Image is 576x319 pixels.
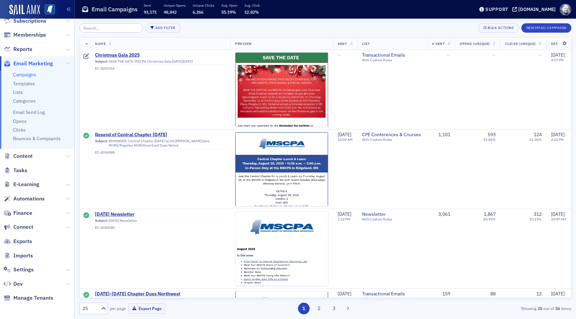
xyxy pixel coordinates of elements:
button: Add Filter [145,23,181,33]
div: 11.26% [529,138,542,142]
time: 4:22 PM [551,137,564,142]
a: CPE Conferences & Courses [362,132,423,138]
a: Christmas Gala 2025 [95,52,226,58]
a: [DATE] Newsletter [95,211,226,217]
div: With Custom Rules [362,58,423,62]
a: Templates [13,81,35,87]
div: With Custom Rules [362,138,423,142]
span: Name [95,41,106,46]
strong: 25 [536,305,543,311]
button: New Email Campaign [521,23,571,33]
time: 10:47 AM [551,217,566,221]
span: Sent [338,41,347,46]
span: Memberships [13,31,46,39]
span: Tasks [13,167,27,174]
span: Imports [13,252,33,259]
a: Opens [13,118,27,124]
div: 53.86% [483,138,496,142]
a: Bounces & Complaints [13,136,61,142]
button: [DOMAIN_NAME] [512,7,558,12]
span: Content [13,153,33,160]
a: Clicks [13,127,26,133]
div: REMINDER: Central Chapter [DATE] w/ AG [PERSON_NAME] plus MORE/Register NOW/Download Dues Notice [95,139,226,149]
span: Connect [13,223,33,231]
div: Support [485,6,508,12]
a: Tasks [4,167,27,174]
div: 25 [83,305,97,312]
a: Content [4,153,33,160]
time: 10:02 AM [338,296,353,301]
div: 88 [490,291,496,297]
a: Memberships [4,31,46,39]
a: [DATE]-[DATE] Chapter Dues Northwest [95,291,226,297]
img: email-preview-67.jpeg [235,53,328,255]
time: 4:23 PM [551,296,564,301]
span: [DATE] [338,291,351,297]
div: Sent [83,292,89,299]
a: Resend of Central Chapter [DATE] [95,132,226,138]
div: SAVE THE DATE: MSCPA Christmas Gala [DATE][DATE] [95,59,226,65]
div: With Custom Rules [362,217,423,221]
span: Settings [13,266,34,273]
span: 55.19% [221,9,236,15]
time: 10:02 AM [338,137,353,142]
p: Avg. Click [244,3,260,8]
div: EC-4244488 [95,150,226,155]
div: 124 [534,132,542,138]
h1: Email Campaigns [92,5,138,13]
strong: 56 [554,305,561,311]
button: Bulk Actions [478,23,519,33]
div: 1,867 [484,211,496,217]
span: — [447,52,450,58]
span: [DATE] [338,132,351,138]
a: Transactional Emails [362,52,423,58]
div: 10.19% [529,217,542,221]
div: With Custom Rules [362,297,423,301]
span: Finance [13,209,32,217]
a: Manage Tenants [4,294,53,302]
div: Draft [83,53,89,60]
span: Dev [13,280,23,288]
a: Categories [13,98,36,104]
a: Transactional Emails [362,291,423,297]
span: 48,842 [164,9,177,15]
a: Reports [4,46,32,53]
span: Manage Tenants [13,294,53,302]
span: E-Learning [13,181,39,188]
button: 2 [313,303,325,314]
span: Exports [13,238,32,245]
div: Sent [83,133,89,140]
a: New Email Campaign [521,24,571,30]
div: 60.99% [483,217,496,221]
div: 3,061 [432,211,450,217]
button: Export Page [128,303,165,314]
span: — [538,52,542,58]
span: 12.82% [244,9,259,15]
img: SailAMX [9,5,40,15]
span: [DATE] [338,211,351,217]
span: [DATE] [551,52,565,58]
span: Clicks (Unique) [505,41,536,46]
a: Email Marketing [4,60,53,67]
span: List [362,41,370,46]
a: Finance [4,209,32,217]
a: Newsletter [362,211,423,217]
div: Sent [83,212,89,219]
img: SailAMX [45,4,55,15]
span: Subject: [95,139,108,148]
a: Exports [4,238,32,245]
input: Search… [79,23,143,33]
div: 593 [488,132,496,138]
div: 12 [536,291,542,297]
span: Subject: [95,218,108,223]
span: Opens (Unique) [460,41,490,46]
time: 1:22 PM [338,217,350,221]
button: 1 [298,303,310,314]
